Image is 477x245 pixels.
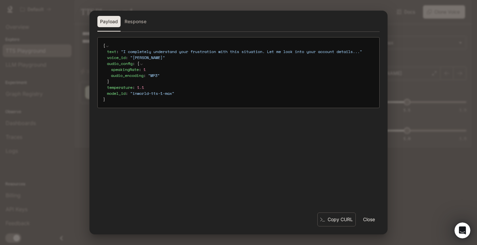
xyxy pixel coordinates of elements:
[148,73,160,78] span: " MP3 "
[107,61,374,85] div: :
[111,67,374,73] div: :
[143,67,146,72] span: 1
[97,16,121,27] button: Payload
[103,96,105,102] span: }
[454,222,470,238] iframe: Intercom live chat
[107,79,109,84] span: }
[130,55,165,60] span: " [PERSON_NAME] "
[111,73,143,78] span: audio_encoding
[107,91,374,96] div: :
[107,85,132,90] span: temperature
[107,49,116,54] span: text
[111,73,374,79] div: :
[137,85,144,90] span: 1.1
[107,49,374,55] div: :
[130,91,174,96] span: " inworld-tts-1-max "
[103,43,105,48] span: {
[358,213,380,226] button: Close
[137,61,139,66] span: {
[107,85,374,91] div: :
[121,49,362,54] span: " I completely understand your frustration with this situation. Let me look into your account det...
[111,67,139,72] span: speakingRate
[107,55,374,61] div: :
[107,61,132,66] span: audio_config
[107,55,126,60] span: voice_id
[107,91,126,96] span: model_id
[317,213,356,227] button: Copy CURL
[122,16,149,27] button: Response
